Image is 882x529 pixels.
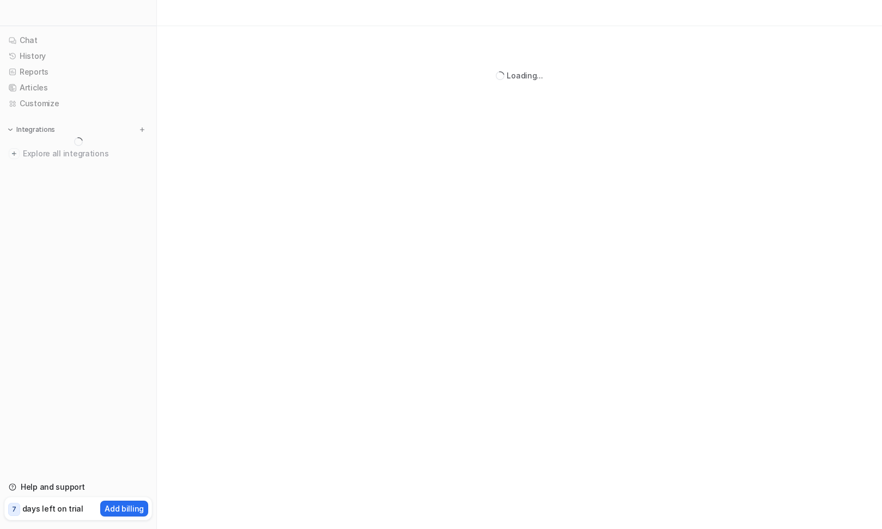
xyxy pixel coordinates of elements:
a: Help and support [4,479,152,495]
a: Chat [4,33,152,48]
a: History [4,48,152,64]
span: Explore all integrations [23,145,148,162]
a: Articles [4,80,152,95]
button: Add billing [100,501,148,516]
img: explore all integrations [9,148,20,159]
div: Loading... [507,70,543,81]
p: 7 [12,504,16,514]
p: days left on trial [22,503,83,514]
a: Customize [4,96,152,111]
img: expand menu [7,126,14,133]
img: menu_add.svg [138,126,146,133]
a: Reports [4,64,152,80]
p: Add billing [105,503,144,514]
button: Integrations [4,124,58,135]
p: Integrations [16,125,55,134]
a: Explore all integrations [4,146,152,161]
